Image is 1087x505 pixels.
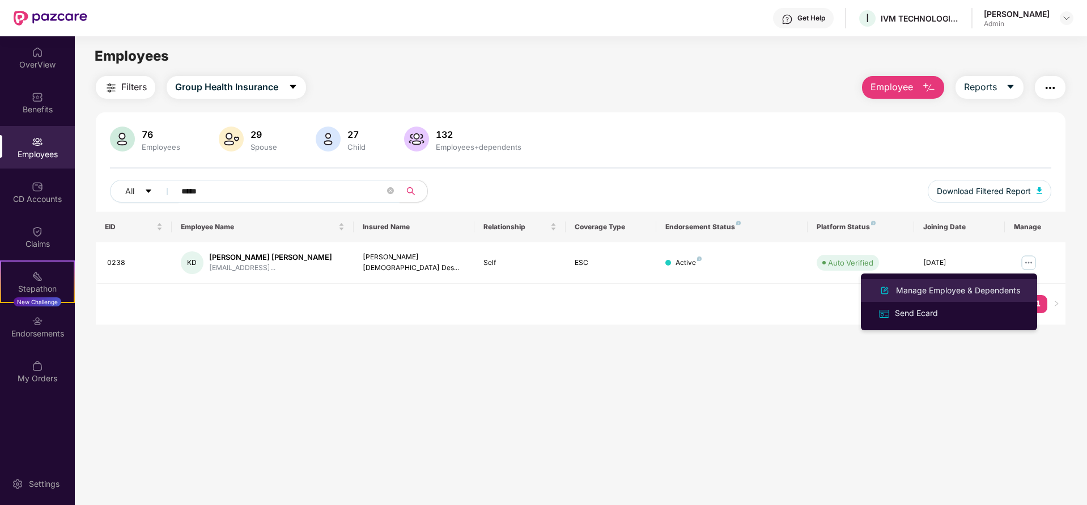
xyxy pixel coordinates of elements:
div: [EMAIL_ADDRESS]... [209,263,332,273]
div: Employees+dependents [434,142,524,152]
div: Settings [26,478,63,490]
div: [PERSON_NAME] [984,9,1050,19]
div: [DATE] [923,258,996,268]
th: Coverage Type [566,212,656,242]
button: Group Health Insurancecaret-down [167,76,306,99]
span: right [1053,300,1060,307]
span: EID [105,222,154,232]
img: svg+xml;base64,PHN2ZyB4bWxucz0iaHR0cDovL3d3dy53My5vcmcvMjAwMC9zdmciIHdpZHRoPSI4IiBoZWlnaHQ9IjgiIH... [736,221,741,225]
span: caret-down [145,187,152,196]
div: Child [345,142,368,152]
img: svg+xml;base64,PHN2ZyB4bWxucz0iaHR0cDovL3d3dy53My5vcmcvMjAwMC9zdmciIHdpZHRoPSI4IiBoZWlnaHQ9IjgiIH... [871,221,876,225]
div: Send Ecard [893,307,940,319]
span: caret-down [1006,82,1015,92]
img: svg+xml;base64,PHN2ZyB4bWxucz0iaHR0cDovL3d3dy53My5vcmcvMjAwMC9zdmciIHdpZHRoPSIxNiIgaGVpZ2h0PSIxNi... [878,308,890,320]
span: Group Health Insurance [175,80,278,94]
img: svg+xml;base64,PHN2ZyBpZD0iTXlfT3JkZXJzIiBkYXRhLW5hbWU9Ik15IE9yZGVycyIgeG1sbnM9Imh0dHA6Ly93d3cudz... [32,360,43,372]
span: Employees [95,48,169,64]
th: Joining Date [914,212,1005,242]
img: svg+xml;base64,PHN2ZyB4bWxucz0iaHR0cDovL3d3dy53My5vcmcvMjAwMC9zdmciIHhtbG5zOnhsaW5rPSJodHRwOi8vd3... [110,127,135,152]
div: 132 [434,129,524,140]
th: Relationship [474,212,565,242]
div: Employees [139,142,182,152]
span: All [125,185,134,197]
div: 76 [139,129,182,140]
button: right [1047,295,1065,313]
div: Self [483,258,556,268]
div: KD [181,251,203,274]
img: svg+xml;base64,PHN2ZyB4bWxucz0iaHR0cDovL3d3dy53My5vcmcvMjAwMC9zdmciIHhtbG5zOnhsaW5rPSJodHRwOi8vd3... [922,81,936,95]
span: Reports [964,80,997,94]
th: EID [96,212,172,242]
div: 29 [248,129,279,140]
img: svg+xml;base64,PHN2ZyB4bWxucz0iaHR0cDovL3d3dy53My5vcmcvMjAwMC9zdmciIHdpZHRoPSIyMSIgaGVpZ2h0PSIyMC... [32,271,43,282]
img: svg+xml;base64,PHN2ZyBpZD0iQ0RfQWNjb3VudHMiIGRhdGEtbmFtZT0iQ0QgQWNjb3VudHMiIHhtbG5zPSJodHRwOi8vd3... [32,181,43,192]
th: Insured Name [354,212,475,242]
span: caret-down [288,82,298,92]
div: Spouse [248,142,279,152]
img: svg+xml;base64,PHN2ZyBpZD0iSG9tZSIgeG1sbnM9Imh0dHA6Ly93d3cudzMub3JnLzIwMDAvc3ZnIiB3aWR0aD0iMjAiIG... [32,47,43,58]
div: Get Help [797,14,825,23]
img: svg+xml;base64,PHN2ZyBpZD0iU2V0dGluZy0yMHgyMCIgeG1sbnM9Imh0dHA6Ly93d3cudzMub3JnLzIwMDAvc3ZnIiB3aW... [12,478,23,490]
img: svg+xml;base64,PHN2ZyBpZD0iRW5kb3JzZW1lbnRzIiB4bWxucz0iaHR0cDovL3d3dy53My5vcmcvMjAwMC9zdmciIHdpZH... [32,315,43,327]
img: svg+xml;base64,PHN2ZyB4bWxucz0iaHR0cDovL3d3dy53My5vcmcvMjAwMC9zdmciIHdpZHRoPSI4IiBoZWlnaHQ9IjgiIH... [697,256,702,261]
img: svg+xml;base64,PHN2ZyB4bWxucz0iaHR0cDovL3d3dy53My5vcmcvMjAwMC9zdmciIHdpZHRoPSIyNCIgaGVpZ2h0PSIyNC... [1043,81,1057,95]
button: Reportscaret-down [956,76,1024,99]
button: search [400,180,428,203]
img: svg+xml;base64,PHN2ZyBpZD0iQmVuZWZpdHMiIHhtbG5zPSJodHRwOi8vd3d3LnczLm9yZy8yMDAwL3N2ZyIgd2lkdGg9Ij... [32,91,43,103]
img: New Pazcare Logo [14,11,87,26]
span: Filters [121,80,147,94]
div: 27 [345,129,368,140]
span: I [866,11,869,25]
th: Employee Name [172,212,354,242]
div: Endorsement Status [665,222,799,232]
span: Relationship [483,222,547,232]
img: svg+xml;base64,PHN2ZyBpZD0iRHJvcGRvd24tMzJ4MzIiIHhtbG5zPSJodHRwOi8vd3d3LnczLm9yZy8yMDAwL3N2ZyIgd2... [1062,14,1071,23]
img: svg+xml;base64,PHN2ZyB4bWxucz0iaHR0cDovL3d3dy53My5vcmcvMjAwMC9zdmciIHhtbG5zOnhsaW5rPSJodHRwOi8vd3... [1037,187,1042,194]
img: svg+xml;base64,PHN2ZyB4bWxucz0iaHR0cDovL3d3dy53My5vcmcvMjAwMC9zdmciIHhtbG5zOnhsaW5rPSJodHRwOi8vd3... [316,127,341,152]
span: Employee [871,80,913,94]
img: svg+xml;base64,PHN2ZyB4bWxucz0iaHR0cDovL3d3dy53My5vcmcvMjAwMC9zdmciIHhtbG5zOnhsaW5rPSJodHRwOi8vd3... [404,127,429,152]
img: svg+xml;base64,PHN2ZyBpZD0iRW1wbG95ZWVzIiB4bWxucz0iaHR0cDovL3d3dy53My5vcmcvMjAwMC9zdmciIHdpZHRoPS... [32,136,43,148]
span: Download Filtered Report [937,185,1031,197]
div: Stepathon [1,283,74,294]
button: Employee [862,76,944,99]
button: Filters [96,76,155,99]
img: svg+xml;base64,PHN2ZyB4bWxucz0iaHR0cDovL3d3dy53My5vcmcvMjAwMC9zdmciIHhtbG5zOnhsaW5rPSJodHRwOi8vd3... [878,284,891,297]
button: Download Filtered Report [928,180,1051,203]
img: svg+xml;base64,PHN2ZyBpZD0iSGVscC0zMngzMiIgeG1sbnM9Imh0dHA6Ly93d3cudzMub3JnLzIwMDAvc3ZnIiB3aWR0aD... [782,14,793,25]
img: manageButton [1020,254,1038,272]
img: svg+xml;base64,PHN2ZyB4bWxucz0iaHR0cDovL3d3dy53My5vcmcvMjAwMC9zdmciIHhtbG5zOnhsaW5rPSJodHRwOi8vd3... [219,127,244,152]
div: Platform Status [817,222,905,232]
img: svg+xml;base64,PHN2ZyBpZD0iQ2xhaW0iIHhtbG5zPSJodHRwOi8vd3d3LnczLm9yZy8yMDAwL3N2ZyIgd2lkdGg9IjIwIi... [32,226,43,237]
span: close-circle [387,187,394,194]
div: Active [676,258,702,268]
span: close-circle [387,186,394,197]
li: 1 [1029,295,1047,313]
div: ESC [575,258,647,268]
span: search [400,187,422,196]
button: Allcaret-down [110,180,179,203]
a: 1 [1029,295,1047,312]
th: Manage [1005,212,1065,242]
li: Next Page [1047,295,1065,313]
div: [PERSON_NAME] [PERSON_NAME] [209,252,332,263]
div: 0238 [107,258,163,268]
div: IVM TECHNOLOGIES LLP [881,13,960,24]
div: [PERSON_NAME][DEMOGRAPHIC_DATA] Des... [363,252,466,273]
div: Admin [984,19,1050,28]
span: Employee Name [181,222,336,232]
div: New Challenge [14,297,61,306]
div: Manage Employee & Dependents [894,284,1022,297]
img: svg+xml;base64,PHN2ZyB4bWxucz0iaHR0cDovL3d3dy53My5vcmcvMjAwMC9zdmciIHdpZHRoPSIyNCIgaGVpZ2h0PSIyNC... [104,81,118,95]
div: Auto Verified [828,257,873,268]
